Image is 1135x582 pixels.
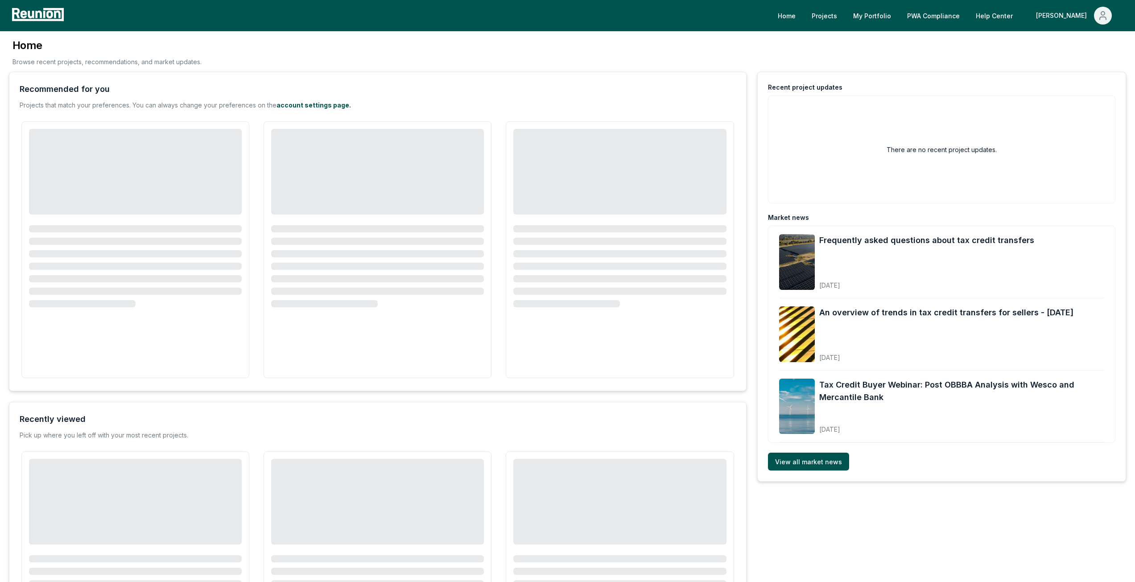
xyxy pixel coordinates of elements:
a: Help Center [969,7,1020,25]
p: Browse recent projects, recommendations, and market updates. [12,57,202,66]
a: Tax Credit Buyer Webinar: Post OBBBA Analysis with Wesco and Mercantile Bank [819,379,1104,404]
div: [DATE] [819,347,1073,362]
a: account settings page. [277,101,351,109]
button: [PERSON_NAME] [1029,7,1119,25]
div: Recent project updates [768,83,842,92]
img: Tax Credit Buyer Webinar: Post OBBBA Analysis with Wesco and Mercantile Bank [779,379,815,434]
div: Recently viewed [20,413,86,425]
div: Recommended for you [20,83,110,95]
div: [DATE] [819,274,1034,290]
h2: There are no recent project updates. [887,145,997,154]
img: Frequently asked questions about tax credit transfers [779,234,815,290]
h3: Home [12,38,202,53]
span: Projects that match your preferences. You can always change your preferences on the [20,101,277,109]
nav: Main [771,7,1126,25]
a: Home [771,7,803,25]
div: Market news [768,213,809,222]
a: PWA Compliance [900,7,967,25]
a: View all market news [768,453,849,471]
a: An overview of trends in tax credit transfers for sellers - [DATE] [819,306,1073,319]
div: Pick up where you left off with your most recent projects. [20,431,188,440]
div: [PERSON_NAME] [1036,7,1090,25]
a: My Portfolio [846,7,898,25]
div: [DATE] [819,418,1104,434]
a: Projects [805,7,844,25]
a: Frequently asked questions about tax credit transfers [819,234,1034,247]
img: An overview of trends in tax credit transfers for sellers - September 2025 [779,306,815,362]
